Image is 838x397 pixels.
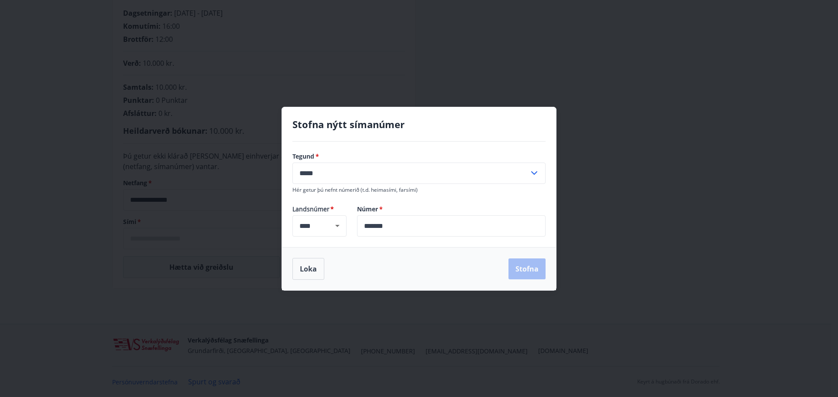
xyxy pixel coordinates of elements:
[331,220,343,232] button: Open
[292,118,546,131] h4: Stofna nýtt símanúmer
[357,205,546,214] label: Númer
[357,215,546,237] div: Númer
[292,258,324,280] button: Loka
[292,186,418,193] span: Hér getur þú nefnt númerið (t.d. heimasími, farsími)
[292,152,546,161] label: Tegund
[292,205,347,214] span: Landsnúmer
